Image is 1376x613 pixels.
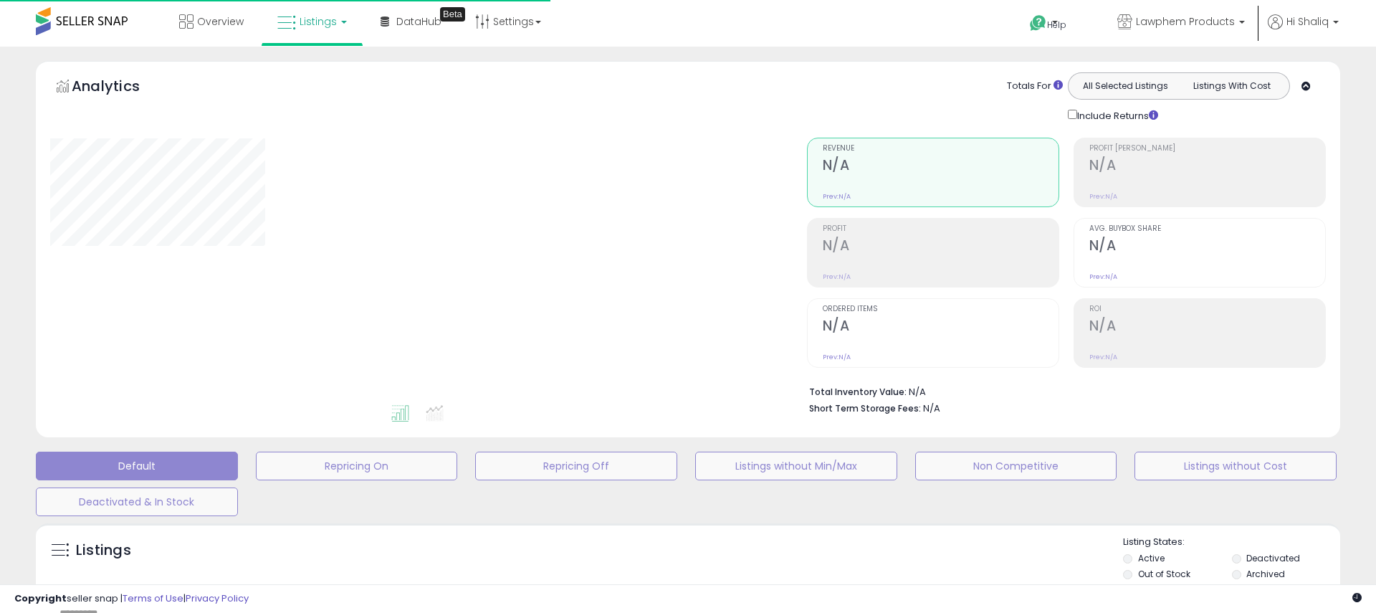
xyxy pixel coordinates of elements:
span: Listings [300,14,337,29]
span: Overview [197,14,244,29]
small: Prev: N/A [1089,272,1117,281]
a: Help [1018,4,1094,47]
button: Non Competitive [915,452,1117,480]
span: Profit [PERSON_NAME] [1089,145,1325,153]
div: seller snap | | [14,592,249,606]
span: Hi Shaliq [1286,14,1329,29]
div: Totals For [1007,80,1063,93]
strong: Copyright [14,591,67,605]
button: Repricing On [256,452,458,480]
span: Revenue [823,145,1059,153]
span: DataHub [396,14,441,29]
div: Tooltip anchor [440,7,465,22]
span: Profit [823,225,1059,233]
h2: N/A [823,157,1059,176]
h5: Analytics [72,76,168,100]
b: Total Inventory Value: [809,386,907,398]
h2: N/A [1089,318,1325,337]
h2: N/A [823,318,1059,337]
h2: N/A [823,237,1059,257]
span: Avg. Buybox Share [1089,225,1325,233]
small: Prev: N/A [823,192,851,201]
button: Listings without Cost [1134,452,1337,480]
i: Get Help [1029,14,1047,32]
button: Listings With Cost [1178,77,1285,95]
b: Short Term Storage Fees: [809,402,921,414]
span: Ordered Items [823,305,1059,313]
button: Listings without Min/Max [695,452,897,480]
button: Repricing Off [475,452,677,480]
h2: N/A [1089,237,1325,257]
small: Prev: N/A [823,272,851,281]
small: Prev: N/A [1089,192,1117,201]
div: Include Returns [1057,107,1175,123]
button: Deactivated & In Stock [36,488,238,516]
span: Lawphem Products [1136,14,1235,29]
button: All Selected Listings [1072,77,1179,95]
a: Hi Shaliq [1268,14,1339,47]
span: ROI [1089,305,1325,313]
button: Default [36,452,238,480]
small: Prev: N/A [823,353,851,361]
span: N/A [923,401,940,415]
small: Prev: N/A [1089,353,1117,361]
h2: N/A [1089,157,1325,176]
li: N/A [809,382,1315,399]
span: Help [1047,19,1066,31]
